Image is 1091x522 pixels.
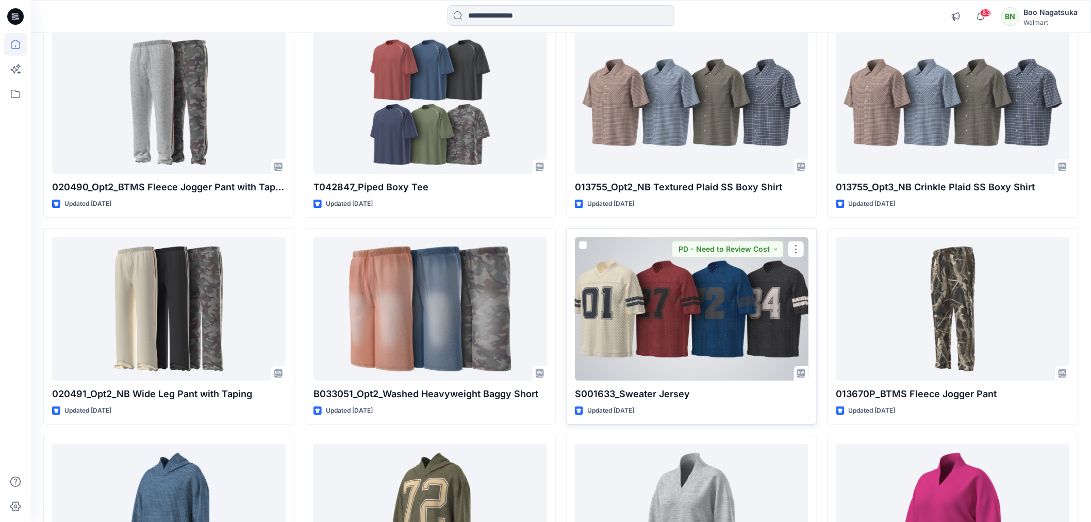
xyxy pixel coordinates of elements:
p: 020490_Opt2_BTMS Fleece Jogger Pant with Taping [52,180,286,194]
div: Boo Nagatsuka [1024,6,1078,19]
a: 013670P_BTMS Fleece Jogger Pant [836,237,1070,380]
a: B033051_Opt2_Washed Heavyweight Baggy Short [313,237,547,380]
p: Updated [DATE] [64,405,111,416]
p: T042847_Piped Boxy Tee [313,180,547,194]
p: 013670P_BTMS Fleece Jogger Pant [836,387,1070,401]
a: 020491_Opt2_NB Wide Leg Pant with Taping [52,237,286,380]
p: Updated [DATE] [587,405,634,416]
a: 013755_Opt2_NB Textured Plaid SS Boxy Shirt [575,30,808,174]
div: BN [1001,7,1020,26]
a: T042847_Piped Boxy Tee [313,30,547,174]
p: S001633_Sweater Jersey [575,387,808,401]
p: 013755_Opt2_NB Textured Plaid SS Boxy Shirt [575,180,808,194]
p: Updated [DATE] [326,199,373,209]
p: B033051_Opt2_Washed Heavyweight Baggy Short [313,387,547,401]
div: Walmart [1024,19,1078,26]
a: 020490_Opt2_BTMS Fleece Jogger Pant with Taping [52,30,286,174]
a: S001633_Sweater Jersey [575,237,808,380]
p: Updated [DATE] [849,199,896,209]
p: Updated [DATE] [587,199,634,209]
p: 013755_Opt3_NB Crinkle Plaid SS Boxy Shirt [836,180,1070,194]
span: 83 [980,9,991,17]
p: Updated [DATE] [849,405,896,416]
p: Updated [DATE] [326,405,373,416]
p: Updated [DATE] [64,199,111,209]
a: 013755_Opt3_NB Crinkle Plaid SS Boxy Shirt [836,30,1070,174]
p: 020491_Opt2_NB Wide Leg Pant with Taping [52,387,286,401]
